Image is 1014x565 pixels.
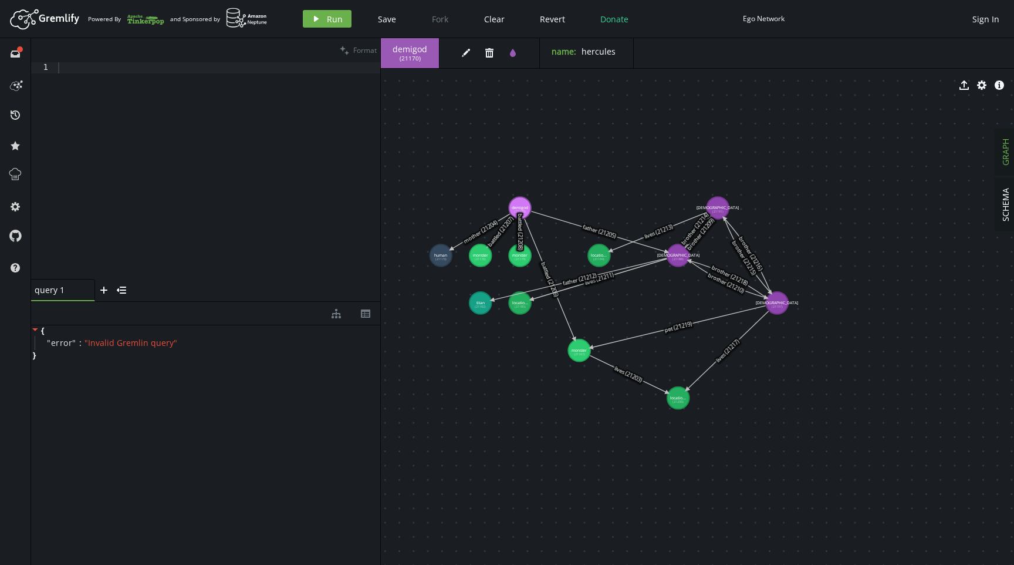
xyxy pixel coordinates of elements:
[657,253,699,258] tspan: [DEMOGRAPHIC_DATA]
[664,320,692,334] text: pet (21219)
[574,352,585,357] tspan: (21167)
[327,14,343,25] span: Run
[772,304,783,309] tspan: (21197)
[512,205,528,210] tspan: demigod
[999,139,1010,166] span: GRAPH
[672,257,684,261] tspan: (21188)
[88,9,164,29] div: Powered By
[475,304,486,309] tspan: (21182)
[336,38,380,62] button: Format
[515,209,526,214] tspan: (21170)
[84,337,177,348] span: " Invalid Gremlin query "
[972,14,999,25] span: Sign In
[170,8,268,30] div: and Sponsored by
[540,14,565,25] span: Revert
[226,8,268,28] img: AWS Neptune
[400,55,421,62] span: ( 21170 )
[435,257,447,261] tspan: (21173)
[593,257,604,261] tspan: (21194)
[303,10,351,28] button: Run
[672,399,684,404] tspan: (21200)
[531,10,574,28] button: Revert
[670,395,686,401] tspan: locatio...
[476,300,485,305] tspan: titan
[31,62,56,73] div: 1
[512,300,528,305] tspan: locatio...
[47,337,51,348] span: "
[378,14,396,25] span: Save
[591,10,637,28] button: Donate
[31,350,36,361] span: }
[369,10,405,28] button: Save
[966,10,1005,28] button: Sign In
[515,257,526,261] tspan: (21179)
[473,253,488,258] tspan: monster
[743,14,785,23] div: Ego Network
[35,284,82,295] span: query 1
[393,44,427,55] span: demigod
[712,209,724,214] tspan: (21191)
[591,253,607,258] tspan: locatio...
[434,253,447,258] tspan: human
[582,46,616,57] span: hercules
[432,14,448,25] span: Fork
[51,338,73,348] span: error
[562,271,597,287] text: father (21212)
[41,325,44,336] span: {
[353,45,377,55] span: Format
[79,338,82,348] span: :
[600,14,628,25] span: Donate
[72,337,76,348] span: "
[512,253,528,258] tspan: monster
[475,10,513,28] button: Clear
[999,188,1010,221] span: SCHEMA
[572,348,587,353] tspan: monster
[552,46,576,57] label: name :
[475,257,486,261] tspan: (21176)
[422,10,458,28] button: Fork
[484,14,505,25] span: Clear
[697,205,739,210] tspan: [DEMOGRAPHIC_DATA]
[516,213,524,250] text: battled (21208)
[515,304,526,309] tspan: (21185)
[756,300,798,305] tspan: [DEMOGRAPHIC_DATA]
